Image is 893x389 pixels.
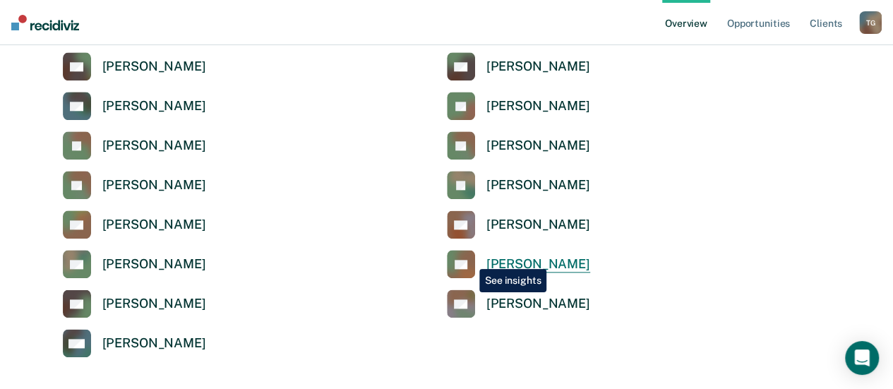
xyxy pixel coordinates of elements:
div: [PERSON_NAME] [486,98,590,114]
img: Recidiviz [11,15,79,30]
div: [PERSON_NAME] [102,296,206,312]
a: [PERSON_NAME] [63,210,206,239]
a: [PERSON_NAME] [447,289,590,318]
button: TG [859,11,882,34]
a: [PERSON_NAME] [447,52,590,80]
a: [PERSON_NAME] [447,92,590,120]
div: Open Intercom Messenger [845,341,879,375]
div: [PERSON_NAME] [486,296,590,312]
a: [PERSON_NAME] [63,329,206,357]
div: [PERSON_NAME] [102,98,206,114]
a: [PERSON_NAME] [63,52,206,80]
div: [PERSON_NAME] [102,335,206,352]
div: [PERSON_NAME] [102,256,206,273]
a: [PERSON_NAME] [63,131,206,160]
div: T G [859,11,882,34]
div: [PERSON_NAME] [102,177,206,193]
div: [PERSON_NAME] [102,138,206,154]
a: [PERSON_NAME] [63,289,206,318]
a: [PERSON_NAME] [447,131,590,160]
div: [PERSON_NAME] [102,217,206,233]
a: [PERSON_NAME] [63,171,206,199]
a: [PERSON_NAME] [63,250,206,278]
div: [PERSON_NAME] [102,59,206,75]
a: [PERSON_NAME] [447,171,590,199]
div: [PERSON_NAME] [486,59,590,75]
div: [PERSON_NAME] [486,177,590,193]
div: [PERSON_NAME] [486,256,590,273]
a: [PERSON_NAME] [447,250,590,278]
a: [PERSON_NAME] [447,210,590,239]
a: [PERSON_NAME] [63,92,206,120]
div: [PERSON_NAME] [486,138,590,154]
div: [PERSON_NAME] [486,217,590,233]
